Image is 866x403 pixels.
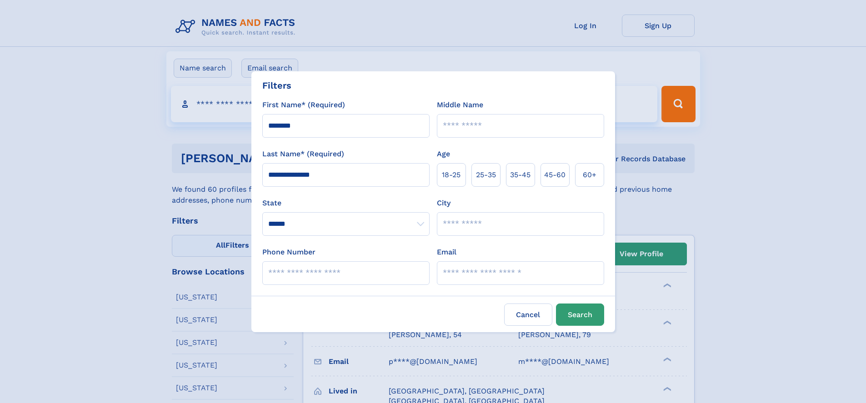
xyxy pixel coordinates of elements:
span: 35‑45 [510,169,531,180]
span: 25‑35 [476,169,496,180]
label: Phone Number [262,247,315,258]
button: Search [556,303,604,326]
span: 45‑60 [544,169,566,180]
span: 60+ [583,169,596,180]
label: State [262,198,430,209]
label: Last Name* (Required) [262,149,344,159]
label: Middle Name [437,100,483,110]
label: First Name* (Required) [262,100,345,110]
div: Filters [262,79,291,92]
span: 18‑25 [442,169,461,180]
label: City [437,198,451,209]
label: Email [437,247,456,258]
label: Cancel [504,303,552,326]
label: Age [437,149,450,159]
